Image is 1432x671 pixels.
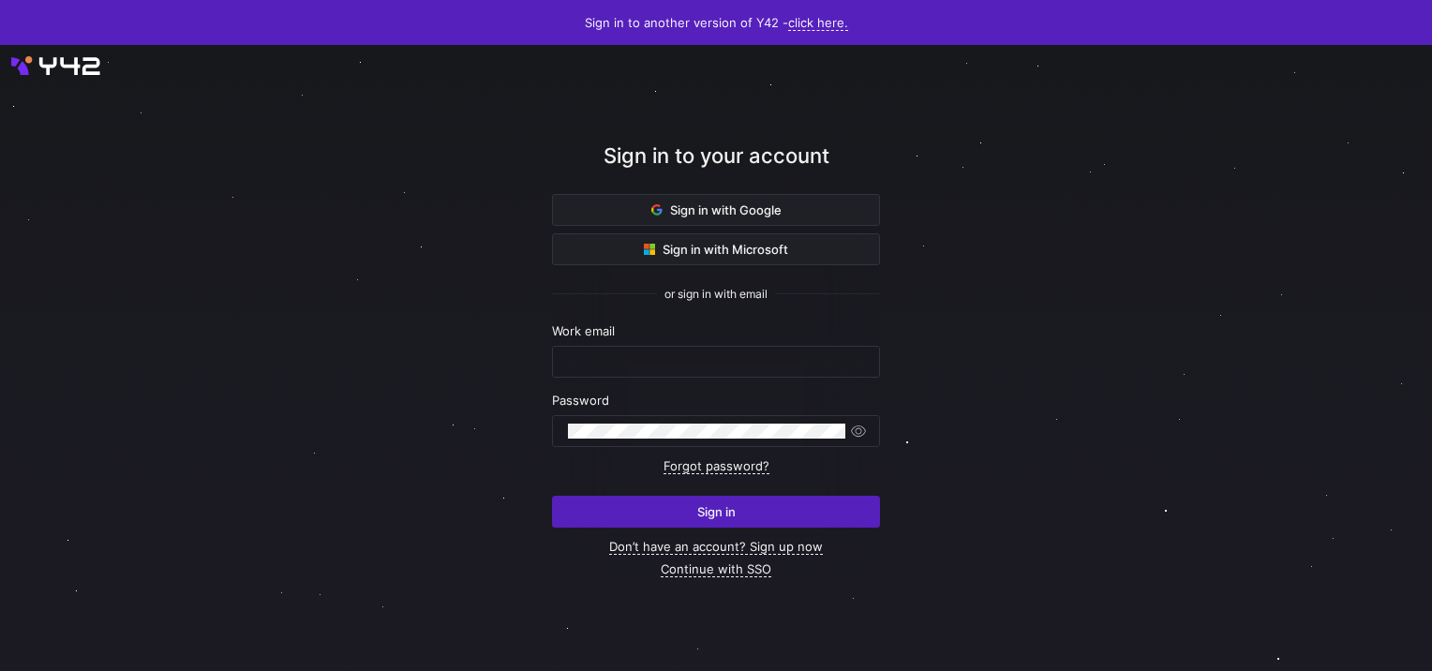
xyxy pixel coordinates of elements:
[661,561,771,577] a: Continue with SSO
[552,323,615,338] span: Work email
[552,194,880,226] button: Sign in with Google
[664,458,769,474] a: Forgot password?
[609,539,823,555] a: Don’t have an account? Sign up now
[552,496,880,528] button: Sign in
[644,242,788,257] span: Sign in with Microsoft
[697,504,736,519] span: Sign in
[552,233,880,265] button: Sign in with Microsoft
[788,15,848,31] a: click here.
[664,288,768,301] span: or sign in with email
[651,202,782,217] span: Sign in with Google
[552,141,880,194] div: Sign in to your account
[552,393,609,408] span: Password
